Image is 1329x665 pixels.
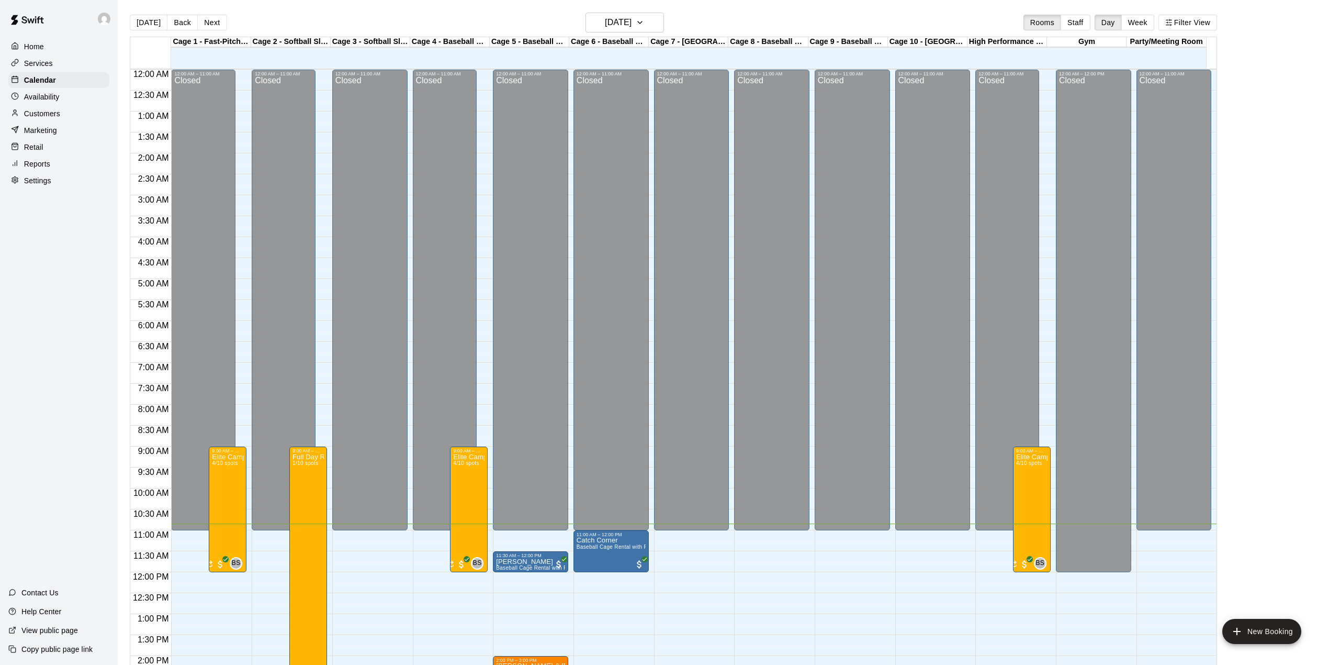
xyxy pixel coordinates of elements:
span: Baseball Cage Rental with Pitching Machine (4 People Maximum!) [577,544,741,550]
div: Closed [1140,76,1209,534]
div: 12:00 AM – 11:00 AM: Closed [171,70,235,530]
p: Marketing [24,125,57,136]
div: Closed [577,76,646,534]
p: Copy public page link [21,644,93,655]
div: Closed [737,76,806,534]
div: 12:00 AM – 11:00 AM [174,71,232,76]
div: 12:00 AM – 11:00 AM: Closed [573,70,649,530]
div: 9:00 AM – 12:00 PM [453,448,485,453]
div: Cage 7 - [GEOGRAPHIC_DATA] [649,37,728,47]
div: Reports [8,156,109,172]
button: Day [1095,15,1122,30]
span: 4/10 spots filled [1016,460,1042,466]
div: 12:00 AM – 11:00 AM: Closed [252,70,316,530]
span: 1:30 AM [136,132,172,141]
div: Gym [1047,37,1127,47]
div: 12:00 AM – 11:00 AM [496,71,565,76]
span: 2:30 AM [136,174,172,183]
span: 1/10 spots filled [292,460,318,466]
div: 9:00 AM – 12:00 PM: Elite Camp-half Day [1013,447,1051,572]
div: 12:00 AM – 11:00 AM: Closed [1136,70,1212,530]
p: Reports [24,159,50,169]
div: 12:00 AM – 11:00 AM [737,71,806,76]
span: 1:00 PM [135,614,172,623]
button: Next [197,15,227,30]
div: Joe Florio [96,8,118,29]
div: Cage 10 - [GEOGRAPHIC_DATA] [888,37,967,47]
span: BS [1035,558,1044,569]
span: 4:00 AM [136,237,172,246]
div: Baseline Staff [471,557,483,570]
p: Customers [24,108,60,119]
a: Home [8,39,109,54]
span: 12:00 AM [131,70,172,79]
a: Retail [8,139,109,155]
span: 4/10 spots filled [212,460,238,466]
span: BS [232,558,241,569]
a: Availability [8,89,109,105]
span: 1:30 PM [135,635,172,644]
button: Filter View [1158,15,1217,30]
span: Baseball Cage Rental with Pitching Machine (4 People Maximum!) [496,565,661,571]
div: 12:00 AM – 11:00 AM [335,71,404,76]
div: Party/Meeting Room [1127,37,1206,47]
div: Cage 9 - Baseball Pitching Machine / [GEOGRAPHIC_DATA] [808,37,888,47]
a: Settings [8,173,109,189]
p: Availability [24,92,60,102]
span: 7:00 AM [136,363,172,372]
div: 12:00 AM – 11:00 AM [818,71,887,76]
span: 12:30 PM [130,593,171,602]
span: All customers have paid [215,559,226,570]
span: 9:00 AM [136,447,172,456]
span: 2:00 AM [136,153,172,162]
button: Week [1121,15,1154,30]
a: Marketing [8,123,109,138]
div: 9:00 AM – 12:00 PM: Elite Camp-half Day [209,447,246,572]
span: 9:30 AM [136,468,172,476]
div: Closed [335,76,404,534]
span: 7:30 AM [136,384,172,393]
div: Closed [1059,76,1128,576]
div: 12:00 AM – 11:00 AM [577,71,646,76]
span: 8:00 AM [136,405,172,414]
span: Baseline Staff [1038,557,1046,570]
span: 5:00 AM [136,279,172,288]
p: Calendar [24,75,56,85]
span: 4:30 AM [136,258,172,267]
div: Baseline Staff [230,557,242,570]
p: Services [24,58,53,69]
div: 11:00 AM – 12:00 PM: Catch Corner [573,530,649,572]
p: Settings [24,175,51,186]
button: [DATE] [585,13,664,32]
div: Closed [978,76,1036,534]
p: Home [24,41,44,52]
div: 12:00 AM – 11:00 AM: Closed [413,70,477,530]
div: Cage 4 - Baseball Pitching Machine [410,37,490,47]
div: Cage 3 - Softball Slo-pitch Iron [PERSON_NAME] & Baseball Pitching Machine [331,37,410,47]
div: High Performance Lane [967,37,1047,47]
button: add [1222,619,1301,644]
div: 9:00 AM – 12:00 PM [1016,448,1048,453]
span: 4/10 spots filled [453,460,479,466]
span: 1:00 AM [136,112,172,120]
div: 12:00 AM – 11:00 AM: Closed [332,70,408,530]
div: 12:00 AM – 11:00 AM [416,71,474,76]
p: Help Center [21,606,61,617]
button: Rooms [1023,15,1061,30]
div: Closed [898,76,967,534]
div: 12:00 AM – 11:00 AM [1140,71,1209,76]
span: 10:30 AM [131,509,172,518]
span: 3:00 AM [136,195,172,204]
a: Services [8,56,109,71]
button: Back [167,15,198,30]
div: Cage 1 - Fast-Pitch Machine and Automatic Baseball Hack Attack Pitching Machine [171,37,251,47]
div: Closed [496,76,565,534]
div: Closed [174,76,232,534]
span: Baseline Staff [234,557,242,570]
div: 12:00 AM – 11:00 AM: Closed [654,70,729,530]
div: 12:00 AM – 11:00 AM [978,71,1036,76]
